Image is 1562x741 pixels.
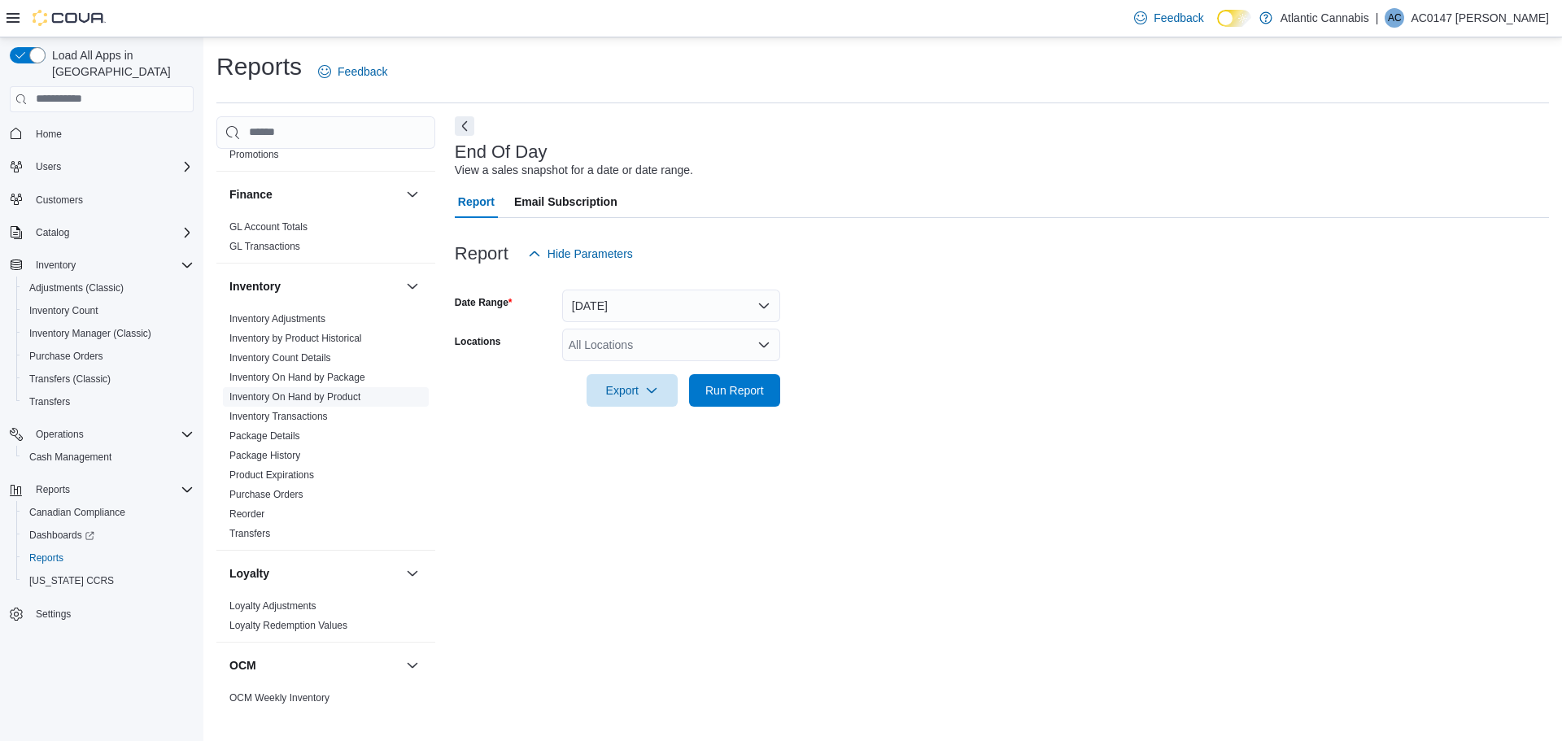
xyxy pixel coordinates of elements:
[29,480,194,499] span: Reports
[16,446,200,469] button: Cash Management
[23,571,194,591] span: Washington CCRS
[757,338,770,351] button: Open list of options
[455,296,513,309] label: Date Range
[33,10,106,26] img: Cova
[1128,2,1210,34] a: Feedback
[16,368,200,390] button: Transfers (Classic)
[229,691,329,704] span: OCM Weekly Inventory
[229,148,279,161] span: Promotions
[587,374,678,407] button: Export
[29,124,68,144] a: Home
[29,529,94,542] span: Dashboards
[23,369,117,389] a: Transfers (Classic)
[29,157,68,177] button: Users
[338,63,387,80] span: Feedback
[23,447,194,467] span: Cash Management
[229,527,270,540] span: Transfers
[1385,8,1404,28] div: AC0147 Cantwell Holly
[229,278,399,294] button: Inventory
[216,309,435,550] div: Inventory
[229,371,365,384] span: Inventory On Hand by Package
[229,430,300,442] a: Package Details
[229,390,360,403] span: Inventory On Hand by Product
[216,596,435,642] div: Loyalty
[29,506,125,519] span: Canadian Compliance
[36,194,83,207] span: Customers
[229,186,399,203] button: Finance
[23,324,158,343] a: Inventory Manager (Classic)
[16,345,200,368] button: Purchase Orders
[229,313,325,325] a: Inventory Adjustments
[229,186,273,203] h3: Finance
[229,469,314,482] span: Product Expirations
[36,259,76,272] span: Inventory
[403,185,422,204] button: Finance
[23,301,105,320] a: Inventory Count
[521,238,639,270] button: Hide Parameters
[23,503,132,522] a: Canadian Compliance
[229,565,399,582] button: Loyalty
[23,324,194,343] span: Inventory Manager (Classic)
[1411,8,1549,28] p: AC0147 [PERSON_NAME]
[3,188,200,211] button: Customers
[514,185,617,218] span: Email Subscription
[229,620,347,631] a: Loyalty Redemption Values
[29,395,70,408] span: Transfers
[216,217,435,263] div: Finance
[29,425,194,444] span: Operations
[29,157,194,177] span: Users
[16,299,200,322] button: Inventory Count
[23,278,130,298] a: Adjustments (Classic)
[229,429,300,442] span: Package Details
[23,503,194,522] span: Canadian Compliance
[29,350,103,363] span: Purchase Orders
[23,571,120,591] a: [US_STATE] CCRS
[229,600,316,612] a: Loyalty Adjustments
[29,425,90,444] button: Operations
[403,277,422,296] button: Inventory
[36,226,69,239] span: Catalog
[229,469,314,481] a: Product Expirations
[23,369,194,389] span: Transfers (Classic)
[29,223,194,242] span: Catalog
[10,116,194,669] nav: Complex example
[1388,8,1402,28] span: AC
[29,304,98,317] span: Inventory Count
[3,423,200,446] button: Operations
[548,246,633,262] span: Hide Parameters
[23,347,110,366] a: Purchase Orders
[23,278,194,298] span: Adjustments (Classic)
[29,190,89,210] a: Customers
[3,254,200,277] button: Inventory
[23,347,194,366] span: Purchase Orders
[229,619,347,632] span: Loyalty Redemption Values
[1281,8,1369,28] p: Atlantic Cannabis
[36,128,62,141] span: Home
[403,564,422,583] button: Loyalty
[23,392,194,412] span: Transfers
[229,220,308,233] span: GL Account Totals
[229,657,399,673] button: OCM
[229,489,303,500] a: Purchase Orders
[229,221,308,233] a: GL Account Totals
[46,47,194,80] span: Load All Apps in [GEOGRAPHIC_DATA]
[29,373,111,386] span: Transfers (Classic)
[29,223,76,242] button: Catalog
[36,160,61,173] span: Users
[229,333,362,344] a: Inventory by Product Historical
[29,480,76,499] button: Reports
[229,241,300,252] a: GL Transactions
[23,525,194,545] span: Dashboards
[455,116,474,136] button: Next
[36,608,71,621] span: Settings
[403,656,422,675] button: OCM
[3,602,200,625] button: Settings
[229,411,328,422] a: Inventory Transactions
[229,351,331,364] span: Inventory Count Details
[3,478,200,501] button: Reports
[562,290,780,322] button: [DATE]
[3,221,200,244] button: Catalog
[229,599,316,612] span: Loyalty Adjustments
[16,322,200,345] button: Inventory Manager (Classic)
[1154,10,1203,26] span: Feedback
